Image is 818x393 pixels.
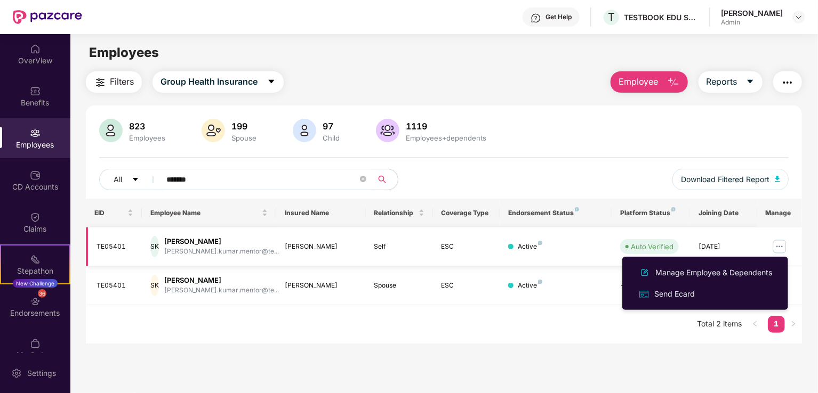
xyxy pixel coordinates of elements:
div: Auto Verified [631,241,673,252]
img: svg+xml;base64,PHN2ZyB4bWxucz0iaHR0cDovL3d3dy53My5vcmcvMjAwMC9zdmciIHhtbG5zOnhsaW5rPSJodHRwOi8vd3... [376,119,399,142]
span: T [608,11,615,23]
img: svg+xml;base64,PHN2ZyBpZD0iRW1wbG95ZWVzIiB4bWxucz0iaHR0cDovL3d3dy53My5vcmcvMjAwMC9zdmciIHdpZHRoPS... [30,128,41,138]
span: Download Filtered Report [681,174,769,185]
th: Employee Name [142,199,276,227]
img: svg+xml;base64,PHN2ZyB4bWxucz0iaHR0cDovL3d3dy53My5vcmcvMjAwMC9zdmciIHdpZHRoPSIyMSIgaGVpZ2h0PSIyMC... [30,254,41,265]
img: svg+xml;base64,PHN2ZyB4bWxucz0iaHR0cDovL3d3dy53My5vcmcvMjAwMC9zdmciIHhtbG5zOnhsaW5rPSJodHRwOi8vd3... [667,76,680,89]
img: svg+xml;base64,PHN2ZyBpZD0iU2V0dGluZy0yMHgyMCIgeG1sbnM9Imh0dHA6Ly93d3cudzMub3JnLzIwMDAvc3ZnIiB3aW... [11,368,22,379]
img: manageButton [771,238,788,255]
div: Endorsement Status [508,209,603,217]
span: right [790,321,797,327]
th: Relationship [366,199,433,227]
img: svg+xml;base64,PHN2ZyB4bWxucz0iaHR0cDovL3d3dy53My5vcmcvMjAwMC9zdmciIHdpZHRoPSI4IiBoZWlnaHQ9IjgiIH... [575,207,579,211]
span: search [372,175,392,184]
li: Next Page [785,316,802,333]
span: All [114,174,122,185]
div: 36 [38,289,46,298]
div: Get Help [546,13,572,21]
li: Previous Page [747,316,764,333]
img: svg+xml;base64,PHN2ZyBpZD0iRW5kb3JzZW1lbnRzIiB4bWxucz0iaHR0cDovL3d3dy53My5vcmcvMjAwMC9zdmciIHdpZH... [30,296,41,307]
div: Active [518,242,542,252]
span: close-circle [360,176,366,182]
img: svg+xml;base64,PHN2ZyBpZD0iSG9tZSIgeG1sbnM9Imh0dHA6Ly93d3cudzMub3JnLzIwMDAvc3ZnIiB3aWR0aD0iMjAiIG... [30,44,41,54]
img: svg+xml;base64,PHN2ZyBpZD0iRHJvcGRvd24tMzJ4MzIiIHhtbG5zPSJodHRwOi8vd3d3LnczLm9yZy8yMDAwL3N2ZyIgd2... [795,13,803,21]
div: TE05401 [97,242,133,252]
button: search [372,169,398,190]
div: Settings [24,368,59,379]
div: [PERSON_NAME].kumar.mentor@te... [164,285,279,296]
li: Total 2 items [697,316,742,333]
img: svg+xml;base64,PHN2ZyB4bWxucz0iaHR0cDovL3d3dy53My5vcmcvMjAwMC9zdmciIHdpZHRoPSI4IiBoZWlnaHQ9IjgiIH... [538,280,542,284]
div: TE05401 [97,281,133,291]
img: svg+xml;base64,PHN2ZyB4bWxucz0iaHR0cDovL3d3dy53My5vcmcvMjAwMC9zdmciIHhtbG5zOnhsaW5rPSJodHRwOi8vd3... [202,119,225,142]
img: New Pazcare Logo [13,10,82,24]
div: Admin [721,18,783,27]
img: svg+xml;base64,PHN2ZyB4bWxucz0iaHR0cDovL3d3dy53My5vcmcvMjAwMC9zdmciIHhtbG5zOnhsaW5rPSJodHRwOi8vd3... [638,266,651,279]
img: svg+xml;base64,PHN2ZyB4bWxucz0iaHR0cDovL3d3dy53My5vcmcvMjAwMC9zdmciIHhtbG5zOnhsaW5rPSJodHRwOi8vd3... [293,119,316,142]
div: 97 [320,121,342,132]
span: Employee [619,75,659,88]
span: caret-down [267,77,276,87]
th: Insured Name [276,199,366,227]
button: Reportscaret-down [699,71,763,93]
div: Child [320,134,342,142]
span: Reports [707,75,737,88]
span: Relationship [374,209,416,217]
div: Send Ecard [652,288,697,300]
div: Employees+dependents [404,134,488,142]
span: caret-down [746,77,755,87]
button: Employee [611,71,688,93]
img: svg+xml;base64,PHN2ZyB4bWxucz0iaHR0cDovL3d3dy53My5vcmcvMjAwMC9zdmciIHdpZHRoPSI4IiBoZWlnaHQ9IjgiIH... [671,207,676,211]
div: TESTBOOK EDU SOLUTIONS PRIVATE LIMITED [624,12,699,22]
img: svg+xml;base64,PHN2ZyBpZD0iQ2xhaW0iIHhtbG5zPSJodHRwOi8vd3d3LnczLm9yZy8yMDAwL3N2ZyIgd2lkdGg9IjIwIi... [30,212,41,223]
th: Joining Date [690,199,757,227]
div: Stepathon [1,266,69,276]
div: 1119 [404,121,488,132]
img: svg+xml;base64,PHN2ZyB4bWxucz0iaHR0cDovL3d3dy53My5vcmcvMjAwMC9zdmciIHdpZHRoPSIyNCIgaGVpZ2h0PSIyNC... [94,76,107,89]
span: left [752,321,758,327]
span: Employee Name [150,209,260,217]
img: svg+xml;base64,PHN2ZyBpZD0iQmVuZWZpdHMiIHhtbG5zPSJodHRwOi8vd3d3LnczLm9yZy8yMDAwL3N2ZyIgd2lkdGg9Ij... [30,86,41,96]
img: svg+xml;base64,PHN2ZyBpZD0iSGVscC0zMngzMiIgeG1sbnM9Imh0dHA6Ly93d3cudzMub3JnLzIwMDAvc3ZnIiB3aWR0aD... [531,13,541,23]
img: svg+xml;base64,PHN2ZyBpZD0iQ0RfQWNjb3VudHMiIGRhdGEtbmFtZT0iQ0QgQWNjb3VudHMiIHhtbG5zPSJodHRwOi8vd3... [30,170,41,181]
div: Self [374,242,424,252]
th: Manage [757,199,802,227]
div: Active [518,281,542,291]
div: [DATE] [699,242,749,252]
div: [PERSON_NAME].kumar.mentor@te... [164,247,279,257]
div: [PERSON_NAME] [285,242,357,252]
span: Group Health Insurance [161,75,258,88]
li: 1 [768,316,785,333]
div: SK [150,236,159,257]
div: [PERSON_NAME] [164,275,279,285]
span: EID [94,209,125,217]
span: caret-down [132,176,139,184]
td: - [612,266,690,305]
img: svg+xml;base64,PHN2ZyB4bWxucz0iaHR0cDovL3d3dy53My5vcmcvMjAwMC9zdmciIHdpZHRoPSI4IiBoZWlnaHQ9IjgiIH... [538,241,542,245]
img: svg+xml;base64,PHN2ZyB4bWxucz0iaHR0cDovL3d3dy53My5vcmcvMjAwMC9zdmciIHdpZHRoPSIxNiIgaGVpZ2h0PSIxNi... [638,289,650,300]
th: Coverage Type [433,199,500,227]
div: ESC [442,281,492,291]
button: Allcaret-down [99,169,164,190]
div: ESC [442,242,492,252]
div: Employees [127,134,167,142]
th: EID [86,199,142,227]
div: 823 [127,121,167,132]
div: New Challenge [13,279,58,288]
img: svg+xml;base64,PHN2ZyBpZD0iTXlfT3JkZXJzIiBkYXRhLW5hbWU9Ik15IE9yZGVycyIgeG1sbnM9Imh0dHA6Ly93d3cudz... [30,338,41,349]
img: svg+xml;base64,PHN2ZyB4bWxucz0iaHR0cDovL3d3dy53My5vcmcvMjAwMC9zdmciIHhtbG5zOnhsaW5rPSJodHRwOi8vd3... [775,176,780,182]
div: SK [150,275,159,296]
button: Filters [86,71,142,93]
button: left [747,316,764,333]
div: Spouse [229,134,259,142]
img: svg+xml;base64,PHN2ZyB4bWxucz0iaHR0cDovL3d3dy53My5vcmcvMjAwMC9zdmciIHhtbG5zOnhsaW5rPSJodHRwOi8vd3... [99,119,123,142]
div: Spouse [374,281,424,291]
a: 1 [768,316,785,332]
div: [PERSON_NAME] [721,8,783,18]
span: Filters [110,75,134,88]
button: Group Health Insurancecaret-down [153,71,284,93]
span: Employees [89,45,159,60]
div: Platform Status [620,209,681,217]
button: right [785,316,802,333]
div: [PERSON_NAME] [164,236,279,247]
